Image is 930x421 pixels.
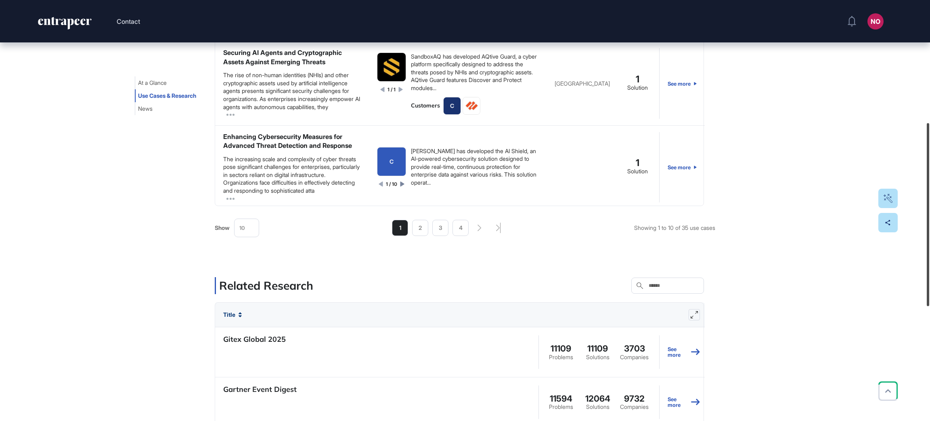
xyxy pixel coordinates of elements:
[463,97,480,115] a: image
[387,86,396,93] div: 1 / 1
[377,147,406,176] a: C
[636,159,639,167] span: 1
[138,80,167,86] span: At a Glance
[555,80,607,86] div: [GEOGRAPHIC_DATA]
[223,155,361,195] div: The increasing scale and complexity of cyber threats pose significant challenges for enterprises,...
[223,312,235,318] span: Title
[138,93,196,99] span: Use Cases & Research
[668,48,697,118] a: See more
[463,97,480,114] img: image
[620,404,649,410] div: Companies
[135,102,156,115] button: News
[452,220,469,236] li: 4
[138,105,153,112] span: News
[549,404,573,410] div: Problems
[668,132,697,202] a: See more
[549,354,573,360] div: Problems
[627,84,648,92] div: Solution
[135,89,199,102] button: Use Cases & Research
[223,384,297,396] h4: Gartner Event Digest
[219,277,313,294] p: Related Research
[550,394,572,404] span: 11594
[117,16,140,27] button: Contact
[624,344,645,354] span: 3703
[689,309,700,320] button: Expand list
[585,394,610,404] span: 12064
[636,76,639,83] span: 1
[478,225,482,231] div: search-pagination-next-button
[386,181,397,188] div: 1 / 10
[634,225,715,231] div: Showing 1 to 10 of 35 use cases
[450,102,454,110] div: C
[239,225,245,231] span: 10
[392,220,408,236] li: 1
[223,48,361,66] div: Securing AI Agents and Cryptographic Assets Against Emerging Threats
[432,220,448,236] li: 3
[443,97,461,115] a: C
[668,334,700,370] a: See more
[620,354,649,360] div: Companies
[135,76,170,89] button: At a Glance
[586,354,610,360] div: Solutions
[223,71,361,111] div: The rise of non-human identities (NHIs) and other cryptographic assets used by artificial intelli...
[411,53,538,92] div: SandboxAQ has developed AQtive Guard, a cyber platform specifically designed to address the threa...
[377,53,406,81] img: image
[624,394,645,404] span: 9732
[867,13,884,29] button: NO
[551,344,571,354] span: 11109
[215,225,230,231] span: Show
[377,53,406,82] a: image
[390,158,394,164] div: C
[223,132,361,150] div: Enhancing Cybersecurity Measures for Advanced Threat Detection and Response
[587,344,608,354] span: 11109
[411,102,440,110] div: Customers
[496,223,501,233] div: search-pagination-last-page-button
[412,220,428,236] li: 2
[411,147,538,187] div: [PERSON_NAME] has developed the AI Shield, an AI-powered cybersecurity solution designed to provi...
[668,384,700,421] a: See more
[223,334,286,345] h4: Gitex Global 2025
[37,17,92,32] a: entrapeer-logo
[627,168,648,175] div: Solution
[586,404,610,410] div: Solutions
